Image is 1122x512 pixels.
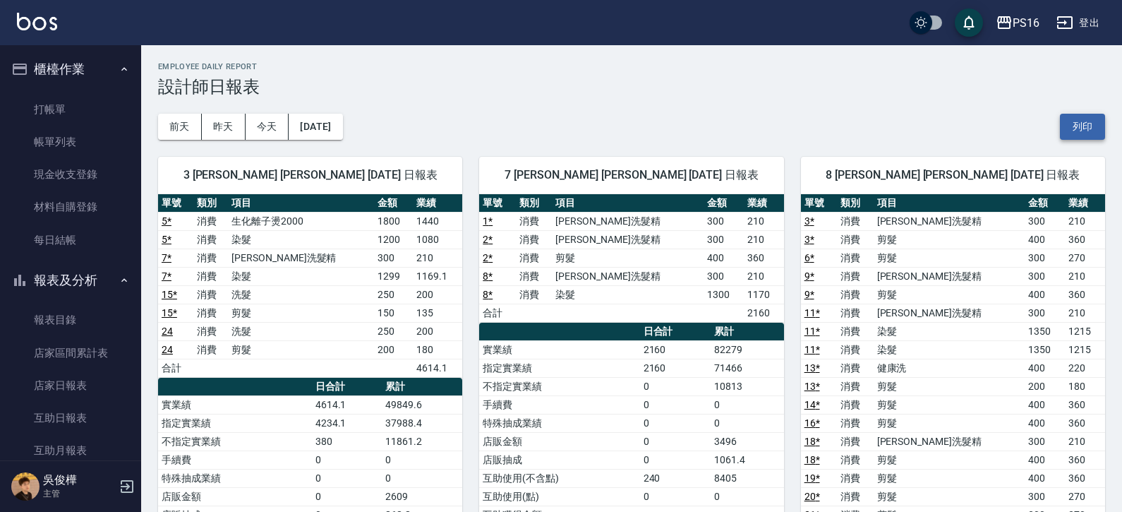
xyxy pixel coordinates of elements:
td: 0 [382,469,462,487]
th: 累計 [382,378,462,396]
td: 消費 [837,304,873,322]
td: 消費 [837,285,873,304]
th: 金額 [374,194,413,213]
td: 1440 [413,212,462,230]
td: 210 [413,249,462,267]
td: 生化離子燙2000 [228,212,374,230]
td: 店販金額 [479,432,639,451]
td: 360 [1065,469,1105,487]
th: 類別 [837,194,873,213]
td: 0 [640,432,711,451]
button: 報表及分析 [6,262,135,299]
td: 不指定實業績 [158,432,312,451]
td: 2609 [382,487,462,506]
td: 不指定實業績 [479,377,639,395]
td: 150 [374,304,413,322]
img: Person [11,472,40,501]
td: 400 [1025,469,1065,487]
td: 1215 [1065,340,1105,359]
td: [PERSON_NAME]洗髮精 [874,212,1025,230]
td: 240 [640,469,711,487]
th: 累計 [711,323,784,341]
td: 0 [640,414,711,432]
td: 1350 [1025,340,1065,359]
td: 剪髮 [552,249,704,267]
button: [DATE] [289,114,342,140]
td: 消費 [516,285,552,304]
th: 項目 [228,194,374,213]
td: 0 [312,487,382,506]
td: 2160 [640,359,711,377]
td: 300 [704,267,744,285]
td: 消費 [837,340,873,359]
td: 消費 [193,340,229,359]
td: 染髮 [874,340,1025,359]
div: PS16 [1013,14,1039,32]
td: 10813 [711,377,784,395]
p: 主管 [43,487,115,500]
td: 360 [1065,285,1105,304]
td: 2160 [640,340,711,359]
td: 400 [1025,395,1065,414]
td: 1350 [1025,322,1065,340]
td: [PERSON_NAME]洗髮精 [874,432,1025,451]
button: 登出 [1051,10,1105,36]
td: 360 [1065,395,1105,414]
td: 剪髮 [874,395,1025,414]
td: 210 [1065,432,1105,451]
td: 37988.4 [382,414,462,432]
button: 今天 [246,114,289,140]
td: 180 [1065,377,1105,395]
td: 手續費 [479,395,639,414]
td: [PERSON_NAME]洗髮精 [552,267,704,285]
td: 1215 [1065,322,1105,340]
td: 實業績 [158,395,312,414]
td: 11861.2 [382,432,462,451]
td: 消費 [516,249,552,267]
td: 特殊抽成業績 [158,469,312,487]
td: 消費 [193,230,229,249]
th: 單號 [158,194,193,213]
td: 1061.4 [711,451,784,469]
td: 210 [744,267,784,285]
td: 消費 [837,451,873,469]
td: 合計 [479,304,515,322]
td: 染髮 [552,285,704,304]
td: 360 [744,249,784,267]
td: 健康洗 [874,359,1025,377]
td: 消費 [837,322,873,340]
td: 剪髮 [874,451,1025,469]
td: 消費 [516,212,552,230]
th: 金額 [1025,194,1065,213]
td: 300 [1025,487,1065,506]
td: 1200 [374,230,413,249]
td: 0 [711,414,784,432]
td: 消費 [193,304,229,322]
th: 類別 [193,194,229,213]
td: 360 [1065,230,1105,249]
td: 消費 [193,285,229,304]
a: 24 [162,344,173,355]
td: 消費 [516,230,552,249]
td: 210 [1065,212,1105,230]
button: save [955,8,983,37]
td: 360 [1065,451,1105,469]
td: 消費 [837,230,873,249]
td: 剪髮 [874,285,1025,304]
td: 0 [711,487,784,506]
td: 1300 [704,285,744,304]
td: 互助使用(點) [479,487,639,506]
td: 1169.1 [413,267,462,285]
td: 消費 [837,487,873,506]
a: 打帳單 [6,93,135,126]
td: 消費 [193,322,229,340]
td: 4614.1 [413,359,462,377]
td: 4234.1 [312,414,382,432]
th: 業績 [744,194,784,213]
td: 0 [640,395,711,414]
td: 0 [711,395,784,414]
td: 200 [1025,377,1065,395]
td: 400 [1025,451,1065,469]
a: 互助日報表 [6,402,135,434]
td: 400 [1025,414,1065,432]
